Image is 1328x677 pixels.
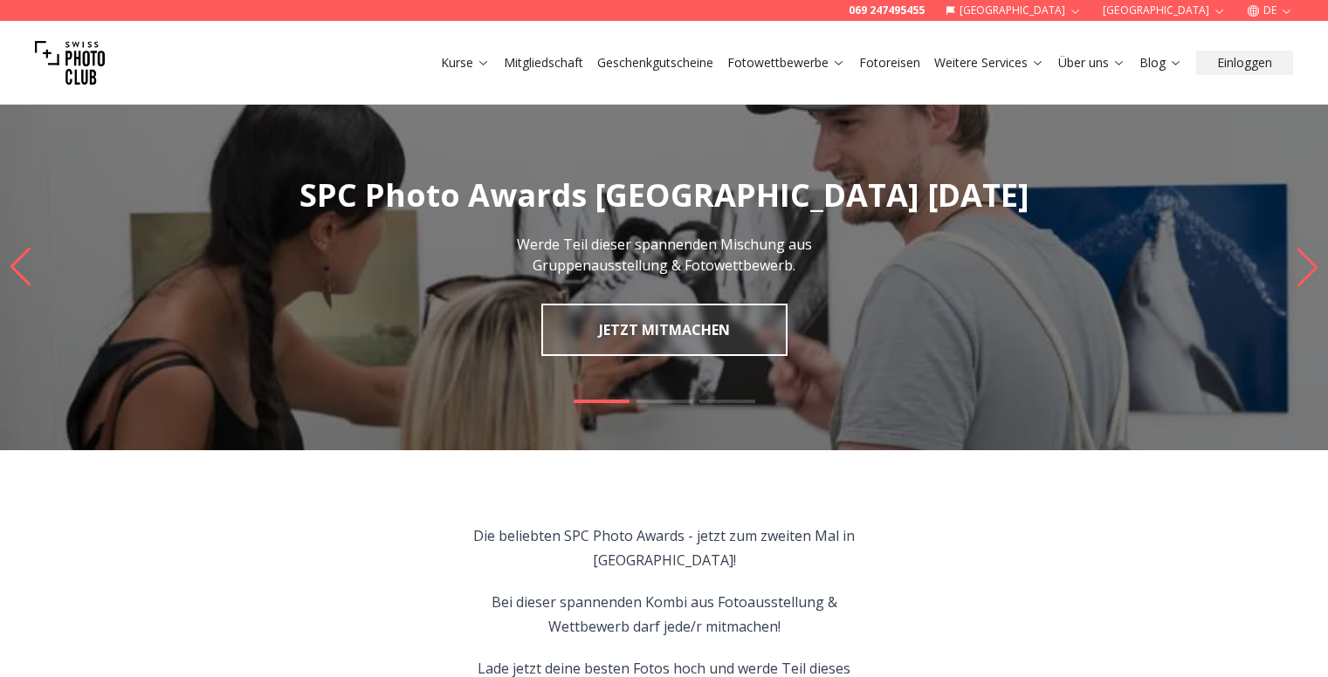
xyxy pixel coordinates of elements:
[497,51,590,75] button: Mitgliedschaft
[720,51,852,75] button: Fotowettbewerbe
[727,54,845,72] a: Fotowettbewerbe
[541,304,788,356] a: JETZT MITMACHEN
[1132,51,1189,75] button: Blog
[934,54,1044,72] a: Weitere Services
[849,3,925,17] a: 069 247495455
[464,590,864,639] p: Bei dieser spannenden Kombi aus Fotoausstellung & Wettbewerb darf jede/r mitmachen!
[35,28,105,98] img: Swiss photo club
[464,523,864,572] p: Die beliebten SPC Photo Awards - jetzt zum zweiten Mal in [GEOGRAPHIC_DATA]!
[1196,51,1293,75] button: Einloggen
[1139,54,1182,72] a: Blog
[504,54,583,72] a: Mitgliedschaft
[434,51,497,75] button: Kurse
[1058,54,1125,72] a: Über uns
[597,54,713,72] a: Geschenkgutscheine
[469,234,860,276] p: Werde Teil dieser spannenden Mischung aus Gruppenausstellung & Fotowettbewerb.
[441,54,490,72] a: Kurse
[590,51,720,75] button: Geschenkgutscheine
[859,54,920,72] a: Fotoreisen
[1051,51,1132,75] button: Über uns
[927,51,1051,75] button: Weitere Services
[852,51,927,75] button: Fotoreisen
